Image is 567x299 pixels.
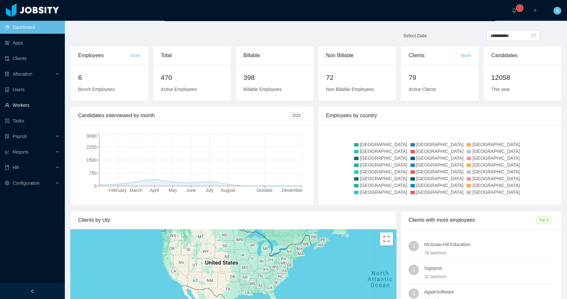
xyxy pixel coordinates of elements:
div: Total [161,46,223,65]
tspan: August [221,188,235,193]
a: icon: profileTasks [5,114,60,127]
h2: 470 [161,72,223,83]
span: Allocation [13,71,32,77]
span: [GEOGRAPHIC_DATA] [472,149,520,154]
tspan: April [150,188,159,193]
tspan: 3000 [87,133,97,138]
a: icon: auditClients [5,52,60,65]
span: Active Clients [408,87,436,92]
span: Bench Employees [78,87,115,92]
span: Billable Employees [243,87,282,92]
span: [GEOGRAPHIC_DATA] [360,162,407,168]
div: Clients by city [78,211,388,229]
span: 2 [412,265,415,275]
div: Non Billable [326,46,388,65]
div: 31 workers [424,273,554,280]
span: [GEOGRAPHIC_DATA] [360,190,407,195]
div: Billable [243,46,306,65]
tspan: July [206,188,214,193]
span: HR [13,165,19,170]
tspan: 1500 [87,157,97,163]
div: Clients [408,46,461,65]
div: 78 workers [424,249,554,256]
span: Non Billable Employees [326,87,374,92]
i: icon: plus [533,8,537,13]
span: [GEOGRAPHIC_DATA] [360,169,407,174]
span: 1 [412,241,415,251]
span: [GEOGRAPHIC_DATA] [472,190,520,195]
tspan: 0 [94,183,97,189]
tspan: February [109,188,127,193]
a: More [130,53,141,58]
h4: AgateSoftware [424,288,554,295]
span: [GEOGRAPHIC_DATA] [416,156,464,161]
span: [GEOGRAPHIC_DATA] [360,156,407,161]
tspan: June [186,188,196,193]
tspan: March [130,188,142,193]
h4: McGraw-Hill Education [424,241,554,248]
i: icon: calendar [531,33,536,38]
i: icon: setting [5,181,9,185]
span: S [556,7,559,15]
span: Payroll [13,134,27,139]
a: icon: userWorkers [5,99,60,112]
h2: 79 [408,72,471,83]
i: icon: file-protect [5,134,9,139]
span: [GEOGRAPHIC_DATA] [472,176,520,181]
tspan: May [169,188,177,193]
h2: 6 [78,72,141,83]
h2: 12058 [491,72,554,83]
span: [GEOGRAPHIC_DATA] [360,149,407,154]
sup: 0 [516,5,523,11]
div: Clients with more employees [408,211,536,229]
a: icon: robotUsers [5,83,60,96]
h4: Signpost [424,265,554,272]
div: Employees [78,46,130,65]
a: icon: pie-chartDashboard [5,21,60,34]
span: [GEOGRAPHIC_DATA] [472,156,520,161]
i: icon: bell [512,8,516,13]
span: 2025 [289,112,303,119]
span: [GEOGRAPHIC_DATA] [416,183,464,188]
div: Employees by country [326,106,554,125]
span: [GEOGRAPHIC_DATA] [360,176,407,181]
tspan: October [257,188,273,193]
span: 3 [412,288,415,299]
span: [GEOGRAPHIC_DATA] [472,142,520,147]
span: [GEOGRAPHIC_DATA] [416,142,464,147]
div: Candidates interviewed by month [78,106,289,125]
span: [GEOGRAPHIC_DATA] [416,169,464,174]
div: Candidates [491,46,554,65]
span: This year [491,87,510,92]
span: [GEOGRAPHIC_DATA] [416,162,464,168]
h2: 398 [243,72,306,83]
span: Select Date [403,33,427,38]
span: [GEOGRAPHIC_DATA] [360,183,407,188]
a: More [461,53,471,58]
span: [GEOGRAPHIC_DATA] [472,183,520,188]
span: Configuration [13,181,40,186]
i: icon: line-chart [5,150,9,154]
span: [GEOGRAPHIC_DATA] [472,162,520,168]
i: icon: book [5,165,9,170]
h2: 72 [326,72,388,83]
button: Toggle fullscreen view [380,232,393,245]
tspan: 2250 [87,144,97,150]
tspan: December [282,188,303,193]
i: icon: solution [5,72,9,76]
span: Top 3 [537,217,551,224]
span: Active Employees [161,87,197,92]
span: [GEOGRAPHIC_DATA] [416,149,464,154]
span: [GEOGRAPHIC_DATA] [416,176,464,181]
span: [GEOGRAPHIC_DATA] [472,169,520,174]
span: [GEOGRAPHIC_DATA] [360,142,407,147]
span: Reports [13,149,29,155]
a: icon: appstoreApps [5,36,60,49]
span: [GEOGRAPHIC_DATA] [416,190,464,195]
tspan: 750 [89,170,97,176]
